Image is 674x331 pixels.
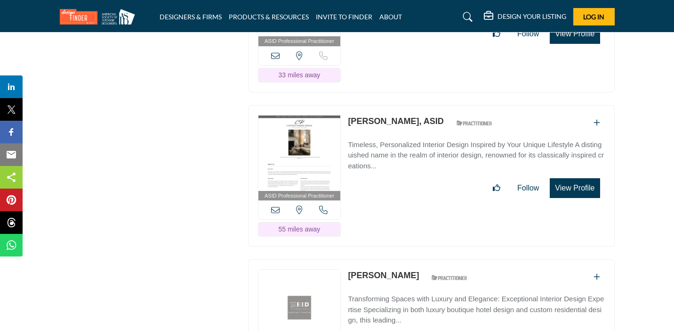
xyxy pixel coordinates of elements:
[454,9,479,25] a: Search
[428,272,470,283] img: ASID Qualified Practitioners Badge Icon
[484,11,566,23] div: DESIGN YOUR LISTING
[379,13,402,21] a: ABOUT
[348,140,604,172] p: Timeless, Personalized Interior Design Inspired by Your Unique Lifestyle A distinguished name in ...
[60,9,140,25] img: Site Logo
[348,115,443,128] p: Cynthia Parker, ASID
[229,13,309,21] a: PRODUCTS & RESOURCES
[511,25,545,43] button: Follow
[258,116,341,191] img: Cynthia Parker, ASID
[573,8,615,25] button: Log In
[348,269,419,282] p: Mary Beal
[550,178,600,198] button: View Profile
[160,13,222,21] a: DESIGNERS & FIRMS
[511,179,545,198] button: Follow
[348,294,604,326] p: Transforming Spaces with Luxury and Elegance: Exceptional Interior Design Expertise Specializing ...
[348,288,604,326] a: Transforming Spaces with Luxury and Elegance: Exceptional Interior Design Expertise Specializing ...
[453,117,495,129] img: ASID Qualified Practitioners Badge Icon
[348,134,604,172] a: Timeless, Personalized Interior Design Inspired by Your Unique Lifestyle A distinguished name in ...
[279,225,321,233] span: 55 miles away
[594,119,600,127] a: Add To List
[258,116,341,201] a: ASID Professional Practitioner
[594,273,600,281] a: Add To List
[487,179,506,198] button: Like listing
[583,13,604,21] span: Log In
[348,271,419,280] a: [PERSON_NAME]
[550,24,600,44] button: View Profile
[279,71,321,79] span: 33 miles away
[497,12,566,21] h5: DESIGN YOUR LISTING
[487,25,506,43] button: Like listing
[265,192,334,200] span: ASID Professional Practitioner
[265,37,334,45] span: ASID Professional Practitioner
[348,116,443,126] a: [PERSON_NAME], ASID
[316,13,372,21] a: INVITE TO FINDER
